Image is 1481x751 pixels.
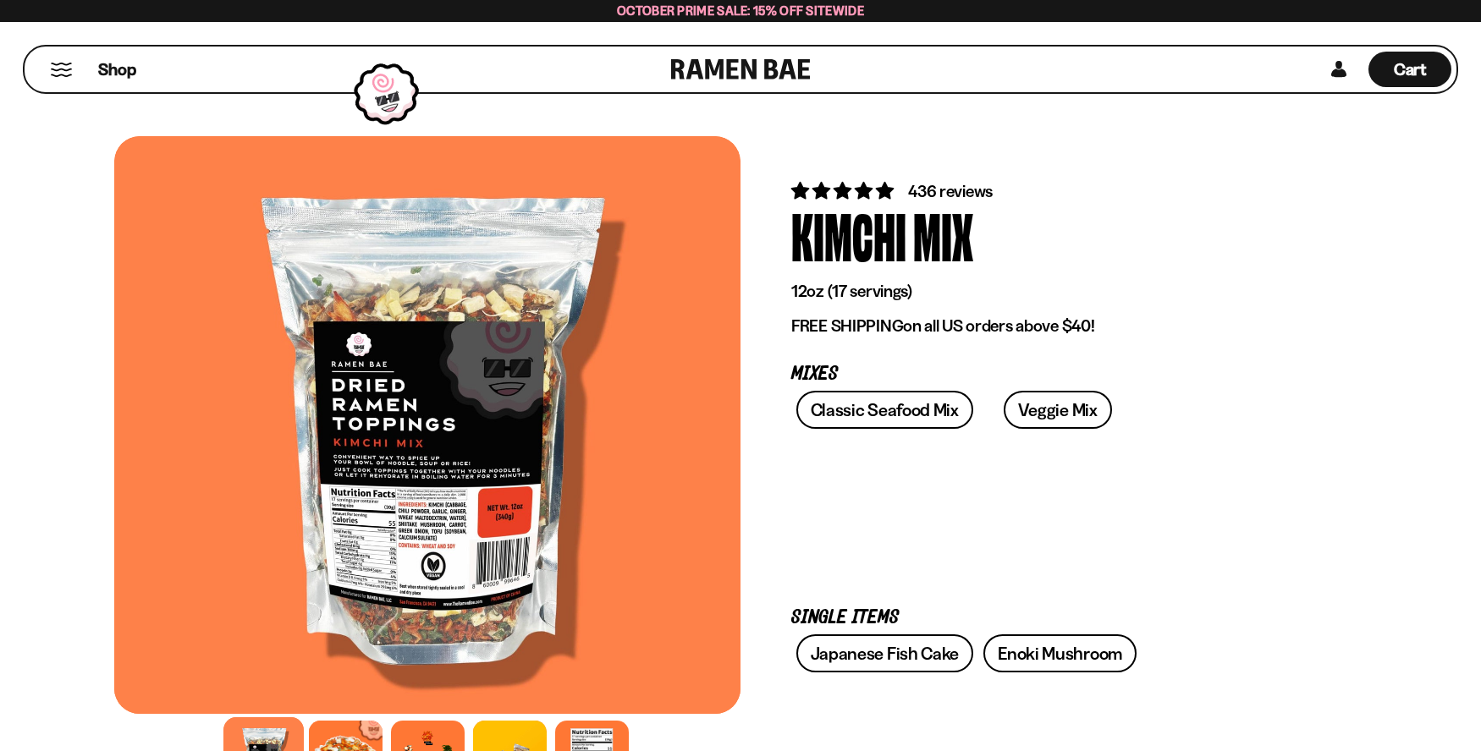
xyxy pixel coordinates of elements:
a: Shop [98,52,136,87]
p: on all US orders above $40! [791,315,1316,337]
span: 436 reviews [908,181,993,201]
div: Cart [1368,47,1451,92]
strong: FREE SHIPPING [791,315,903,336]
a: Enoki Mushroom [983,634,1137,672]
div: Kimchi [791,203,906,266]
button: Mobile Menu Trigger [50,63,73,77]
a: Japanese Fish Cake [796,634,974,672]
span: 4.76 stars [791,180,897,201]
div: Mix [913,203,973,266]
span: October Prime Sale: 15% off Sitewide [617,3,864,19]
p: Mixes [791,366,1316,382]
span: Cart [1394,59,1427,79]
a: Veggie Mix [1004,391,1112,429]
p: 12oz (17 servings) [791,281,1316,302]
p: Single Items [791,610,1316,626]
a: Classic Seafood Mix [796,391,973,429]
span: Shop [98,58,136,81]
